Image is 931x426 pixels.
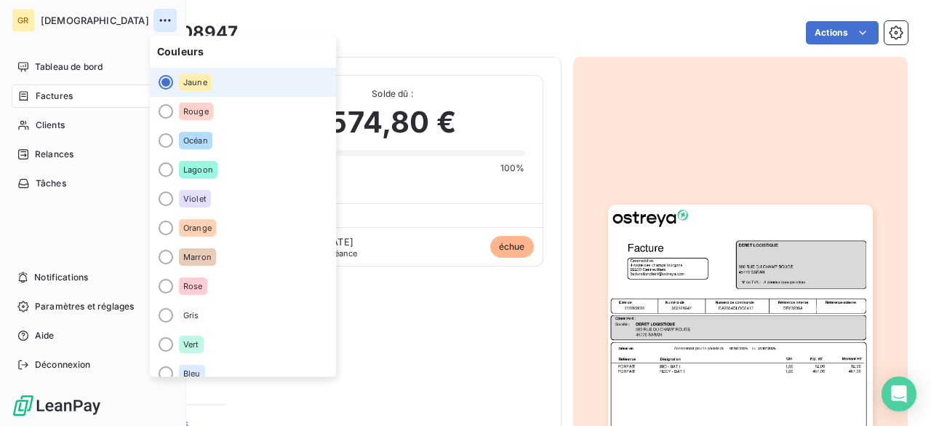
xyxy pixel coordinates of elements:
span: Déconnexion [35,358,91,371]
span: Couleurs [150,36,336,68]
span: [DEMOGRAPHIC_DATA] [41,15,149,26]
span: Rouge [183,107,209,116]
span: Paramètres et réglages [35,300,134,313]
span: Notifications [34,271,88,284]
span: échue [490,236,534,258]
span: Aide [35,329,55,342]
span: Marron [183,253,212,261]
span: Océan [183,136,208,145]
span: Rose [183,282,203,291]
span: Tableau de bord [35,60,103,74]
div: Open Intercom Messenger [882,376,916,411]
span: Jaune [183,78,207,87]
span: 100% [500,162,525,175]
h3: 202508947 [136,20,238,46]
span: Relances [35,148,73,161]
a: Aide [12,324,174,347]
span: Bleu [183,369,201,378]
div: GR [12,9,35,32]
span: Violet [183,194,207,203]
span: Orange [183,224,212,232]
span: Gris [183,311,199,320]
span: Tâches [36,177,66,190]
img: Logo LeanPay [12,394,102,417]
button: Actions [806,21,879,44]
span: Vert [183,340,199,349]
span: Solde dû : [260,87,525,100]
span: Factures [36,90,73,103]
span: 574,80 € [329,100,455,144]
span: Lagoon [183,165,213,174]
span: Clients [36,119,65,132]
